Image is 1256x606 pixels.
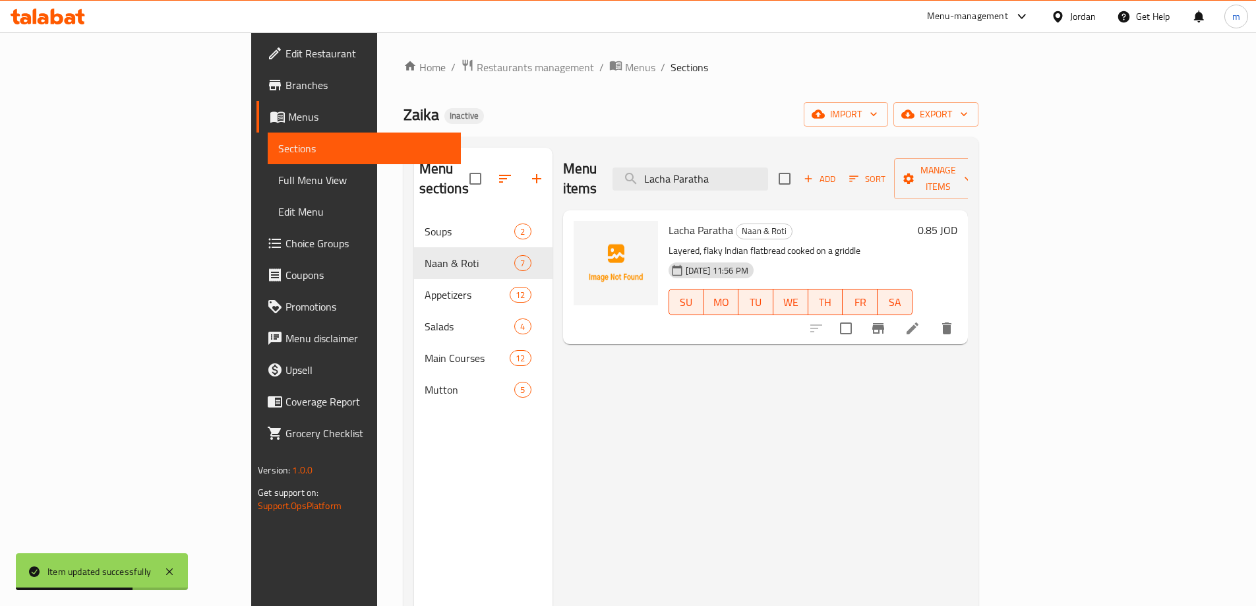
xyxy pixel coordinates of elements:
span: Naan & Roti [425,255,515,271]
button: SA [878,289,912,315]
span: Select section [771,165,798,193]
span: Sections [278,140,450,156]
a: Sections [268,133,461,164]
button: export [893,102,978,127]
span: Coupons [285,267,450,283]
span: Lacha Paratha [669,220,733,240]
div: Inactive [444,108,484,124]
div: Mutton [425,382,515,398]
p: Layered, flaky Indian flatbread cooked on a griddle [669,243,912,259]
div: Naan & Roti [736,224,792,239]
div: items [514,224,531,239]
div: Naan & Roti7 [414,247,553,279]
a: Edit Menu [268,196,461,227]
span: MO [709,293,733,312]
span: Naan & Roti [736,224,792,239]
button: Sort [846,169,889,189]
div: Main Courses12 [414,342,553,374]
span: Appetizers [425,287,510,303]
span: Sections [671,59,708,75]
button: TH [808,289,843,315]
div: items [514,318,531,334]
span: import [814,106,878,123]
button: WE [773,289,808,315]
span: FR [848,293,872,312]
img: Lacha Paratha [574,221,658,305]
span: Sort sections [489,163,521,195]
span: Sort [849,171,885,187]
a: Grocery Checklist [256,417,461,449]
button: Branch-specific-item [862,313,894,344]
span: Menus [625,59,655,75]
div: Soups2 [414,216,553,247]
a: Support.OpsPlatform [258,497,342,514]
a: Choice Groups [256,227,461,259]
h2: Menu items [563,159,597,198]
span: 12 [510,289,530,301]
span: Menu disclaimer [285,330,450,346]
a: Coverage Report [256,386,461,417]
button: delete [931,313,963,344]
span: SU [674,293,699,312]
span: Select all sections [462,165,489,193]
a: Coupons [256,259,461,291]
span: 12 [510,352,530,365]
div: items [514,382,531,398]
span: Soups [425,224,515,239]
div: Appetizers12 [414,279,553,311]
span: Select to update [832,315,860,342]
button: import [804,102,888,127]
span: Upsell [285,362,450,378]
li: / [599,59,604,75]
span: m [1232,9,1240,24]
button: FR [843,289,878,315]
span: Edit Restaurant [285,45,450,61]
span: Salads [425,318,515,334]
span: SA [883,293,907,312]
button: Add [798,169,841,189]
span: TU [744,293,768,312]
span: Promotions [285,299,450,315]
span: Grocery Checklist [285,425,450,441]
span: 5 [515,384,530,396]
span: Add item [798,169,841,189]
span: Manage items [905,162,972,195]
input: search [613,167,768,191]
a: Edit Restaurant [256,38,461,69]
a: Menus [609,59,655,76]
div: items [510,287,531,303]
span: Menus [288,109,450,125]
span: export [904,106,968,123]
span: [DATE] 11:56 PM [680,264,754,277]
div: items [514,255,531,271]
span: Main Courses [425,350,510,366]
a: Menu disclaimer [256,322,461,354]
li: / [661,59,665,75]
nav: Menu sections [414,210,553,411]
span: Edit Menu [278,204,450,220]
a: Full Menu View [268,164,461,196]
a: Upsell [256,354,461,386]
span: 1.0.0 [292,462,313,479]
span: 2 [515,226,530,238]
div: Jordan [1070,9,1096,24]
span: WE [779,293,803,312]
button: MO [703,289,738,315]
span: Add [802,171,837,187]
span: Get support on: [258,484,318,501]
span: 7 [515,257,530,270]
span: Inactive [444,110,484,121]
a: Restaurants management [461,59,594,76]
span: Branches [285,77,450,93]
div: Item updated successfully [47,564,151,579]
span: Full Menu View [278,172,450,188]
span: Sort items [841,169,894,189]
span: Version: [258,462,290,479]
button: Add section [521,163,553,195]
span: Coverage Report [285,394,450,409]
div: Menu-management [927,9,1008,24]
